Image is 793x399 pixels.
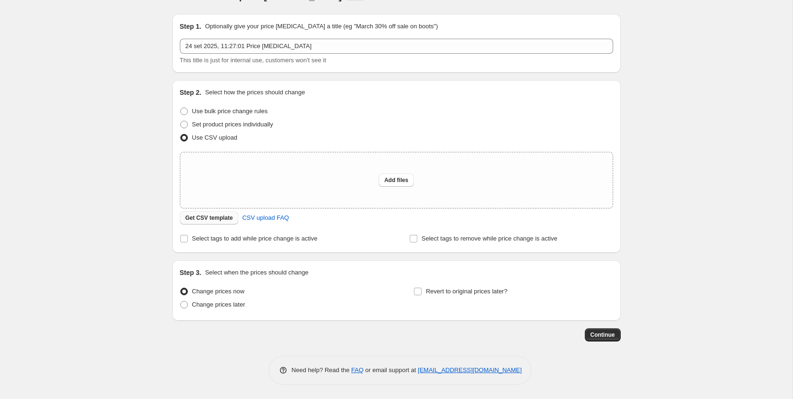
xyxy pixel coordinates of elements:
span: Set product prices individually [192,121,273,128]
span: Select tags to remove while price change is active [422,235,557,242]
a: CSV upload FAQ [236,210,295,225]
p: Select how the prices should change [205,88,305,97]
button: Add files [379,174,414,187]
span: Add files [384,176,408,184]
input: 30% off holiday sale [180,39,613,54]
a: FAQ [351,366,363,374]
button: Continue [585,328,621,341]
h2: Step 1. [180,22,202,31]
span: Continue [591,331,615,339]
p: Select when the prices should change [205,268,308,277]
span: CSV upload FAQ [242,213,289,223]
span: Change prices now [192,288,245,295]
button: Get CSV template [180,211,239,224]
span: Get CSV template [186,214,233,222]
span: Revert to original prices later? [426,288,507,295]
span: This title is just for internal use, customers won't see it [180,57,326,64]
span: Use CSV upload [192,134,237,141]
span: Change prices later [192,301,245,308]
span: Need help? Read the [292,366,352,374]
p: Optionally give your price [MEDICAL_DATA] a title (eg "March 30% off sale on boots") [205,22,438,31]
a: [EMAIL_ADDRESS][DOMAIN_NAME] [418,366,522,374]
span: Use bulk price change rules [192,108,268,115]
span: Select tags to add while price change is active [192,235,318,242]
h2: Step 3. [180,268,202,277]
h2: Step 2. [180,88,202,97]
span: or email support at [363,366,418,374]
